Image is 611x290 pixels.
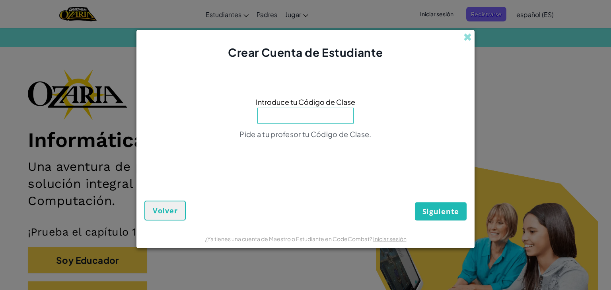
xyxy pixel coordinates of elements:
[415,202,467,220] button: Siguiente
[373,235,407,242] a: Iniciar sesión
[205,235,372,242] font: ¿Ya tienes una cuenta de Maestro o Estudiante en CodeCombat?
[239,130,371,139] font: Pide a tu profesor tu Código de Clase.
[228,45,383,59] font: Crear Cuenta de Estudiante
[144,201,186,220] button: Volver
[153,206,177,215] font: Volver
[422,207,459,216] font: Siguiente
[256,97,355,106] font: Introduce tu Código de Clase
